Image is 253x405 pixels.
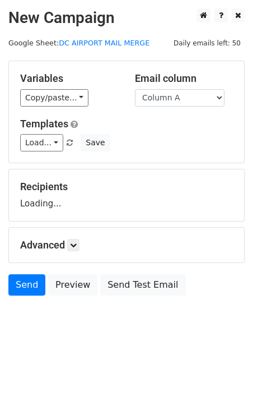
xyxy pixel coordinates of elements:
a: Copy/paste... [20,89,88,107]
a: Preview [48,274,97,296]
span: Daily emails left: 50 [170,37,245,49]
h5: Advanced [20,239,233,251]
h2: New Campaign [8,8,245,27]
small: Google Sheet: [8,39,149,47]
h5: Variables [20,72,118,85]
a: DC AIRPORT MAIL MERGE [59,39,149,47]
a: Daily emails left: 50 [170,39,245,47]
a: Send [8,274,45,296]
a: Templates [20,118,68,130]
div: Loading... [20,181,233,210]
h5: Recipients [20,181,233,193]
button: Save [81,134,110,151]
a: Send Test Email [100,274,185,296]
h5: Email column [135,72,233,85]
a: Load... [20,134,63,151]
